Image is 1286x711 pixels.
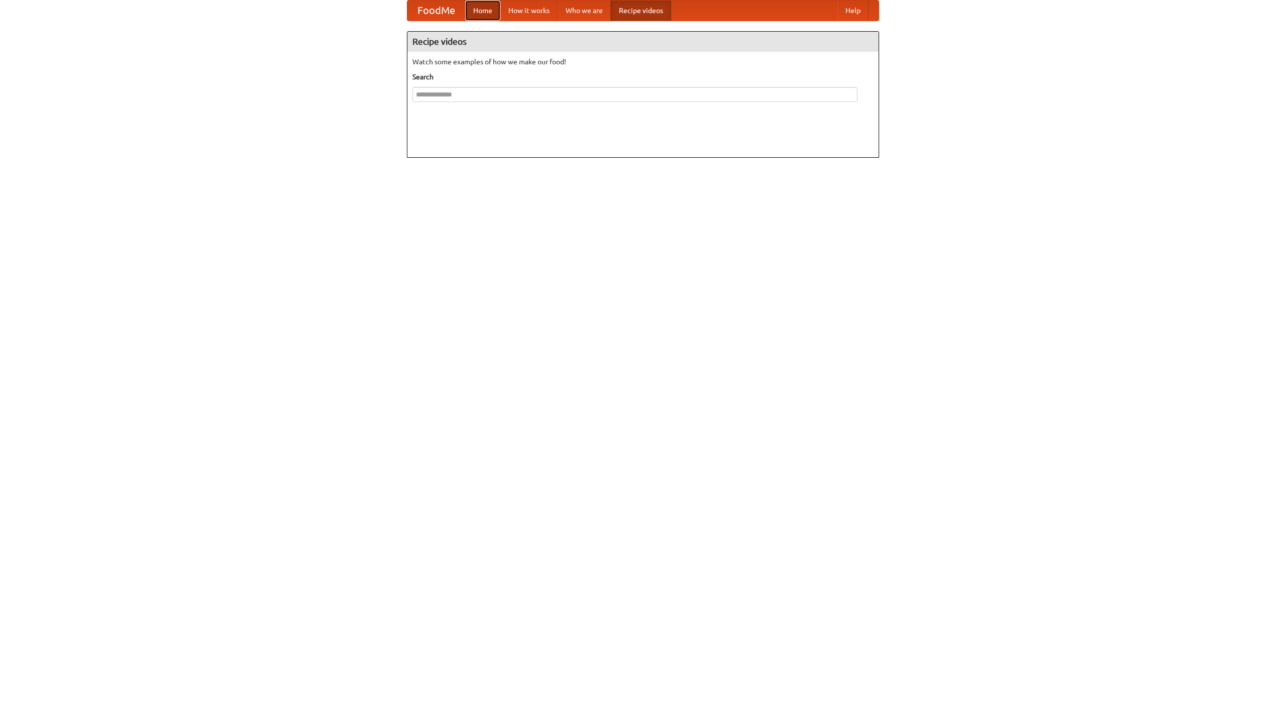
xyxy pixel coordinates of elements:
h4: Recipe videos [407,32,879,52]
a: Home [465,1,500,21]
a: Who we are [558,1,611,21]
a: Recipe videos [611,1,671,21]
p: Watch some examples of how we make our food! [412,57,874,67]
a: How it works [500,1,558,21]
h5: Search [412,72,874,82]
a: FoodMe [407,1,465,21]
a: Help [837,1,869,21]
